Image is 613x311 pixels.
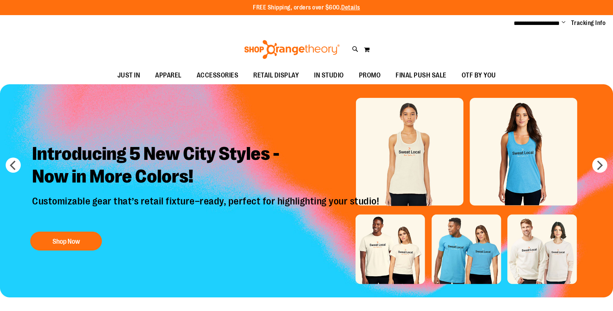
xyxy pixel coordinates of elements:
a: PROMO [351,67,388,84]
a: FINAL PUSH SALE [388,67,454,84]
a: Tracking Info [571,19,606,27]
span: FINAL PUSH SALE [396,67,447,84]
span: ACCESSORIES [197,67,239,84]
a: Introducing 5 New City Styles -Now in More Colors! Customizable gear that’s retail fixture–ready,... [26,137,387,254]
p: FREE Shipping, orders over $600. [253,3,360,12]
a: IN STUDIO [306,67,351,84]
button: Account menu [562,19,565,27]
button: prev [6,158,21,173]
a: JUST IN [110,67,148,84]
a: RETAIL DISPLAY [246,67,306,84]
a: OTF BY YOU [454,67,504,84]
img: Shop Orangetheory [243,40,341,59]
a: APPAREL [148,67,189,84]
button: next [592,158,607,173]
span: PROMO [359,67,381,84]
span: OTF BY YOU [462,67,496,84]
span: RETAIL DISPLAY [253,67,299,84]
button: Shop Now [30,232,102,251]
a: Details [341,4,360,11]
span: JUST IN [117,67,140,84]
p: Customizable gear that’s retail fixture–ready, perfect for highlighting your studio! [26,195,387,224]
span: APPAREL [155,67,182,84]
h2: Introducing 5 New City Styles - Now in More Colors! [26,137,387,195]
a: ACCESSORIES [189,67,246,84]
span: IN STUDIO [314,67,344,84]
